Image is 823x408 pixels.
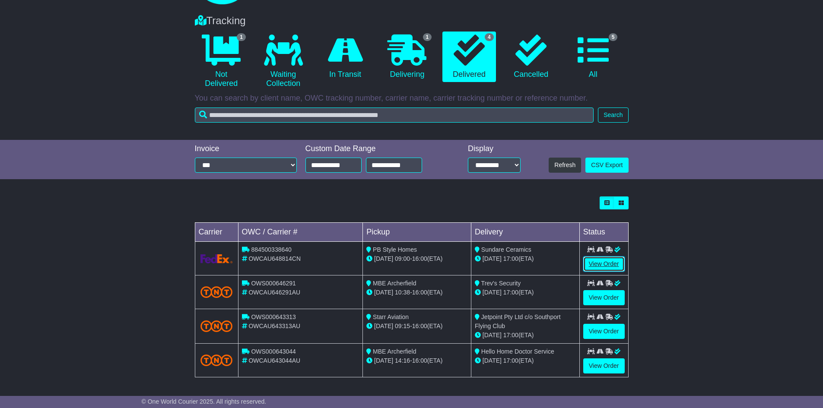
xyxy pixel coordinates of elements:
span: 4 [485,33,494,41]
span: 1 [423,33,432,41]
a: View Order [583,324,625,339]
span: 884500338640 [251,246,291,253]
div: (ETA) [475,356,576,365]
span: Trev's Security [481,280,521,287]
span: MBE Archerfield [373,280,416,287]
span: Jetpoint Pty Ltd c/o Southport Flying Club [475,313,561,329]
div: - (ETA) [366,322,467,331]
div: - (ETA) [366,288,467,297]
img: TNT_Domestic.png [200,320,233,332]
a: 1 Delivering [381,32,434,82]
a: 1 Not Delivered [195,32,248,92]
img: TNT_Domestic.png [200,286,233,298]
a: View Order [583,256,625,272]
span: OWCAU648814CN [248,255,301,262]
span: [DATE] [483,255,502,262]
td: OWC / Carrier # [238,223,363,242]
span: 1 [237,33,246,41]
span: 17:00 [503,332,518,338]
span: 14:16 [395,357,410,364]
span: PB Style Homes [373,246,417,253]
span: 17:00 [503,255,518,262]
span: [DATE] [374,255,393,262]
span: [DATE] [374,357,393,364]
button: Refresh [549,158,581,173]
div: - (ETA) [366,254,467,263]
span: 17:00 [503,289,518,296]
div: (ETA) [475,331,576,340]
a: 4 Delivered [442,32,496,82]
span: 17:00 [503,357,518,364]
td: Status [579,223,628,242]
div: Custom Date Range [305,144,444,154]
a: Cancelled [505,32,558,82]
td: Delivery [471,223,579,242]
span: [DATE] [483,357,502,364]
span: 5 [609,33,618,41]
div: (ETA) [475,288,576,297]
span: 16:00 [412,357,427,364]
a: View Order [583,358,625,373]
span: OWS000646291 [251,280,296,287]
div: Display [468,144,521,154]
a: View Order [583,290,625,305]
span: Sundare Ceramics [481,246,531,253]
span: 10:38 [395,289,410,296]
span: OWCAU643313AU [248,323,300,329]
span: Starr Aviation [373,313,409,320]
div: Invoice [195,144,297,154]
a: CSV Export [585,158,628,173]
span: OWCAU646291AU [248,289,300,296]
span: 09:00 [395,255,410,262]
button: Search [598,108,628,123]
span: 16:00 [412,289,427,296]
span: [DATE] [374,323,393,329]
a: In Transit [318,32,372,82]
span: 16:00 [412,323,427,329]
div: (ETA) [475,254,576,263]
span: OWCAU643044AU [248,357,300,364]
td: Carrier [195,223,238,242]
span: 09:15 [395,323,410,329]
a: 5 All [566,32,620,82]
span: Hello Home Doctor Service [481,348,554,355]
span: [DATE] [483,289,502,296]
img: TNT_Domestic.png [200,354,233,366]
span: OWS000643313 [251,313,296,320]
img: GetCarrierServiceLogo [200,254,233,263]
span: [DATE] [483,332,502,338]
span: OWS000643044 [251,348,296,355]
div: Tracking [191,15,633,27]
p: You can search by client name, OWC tracking number, carrier name, carrier tracking number or refe... [195,94,629,103]
span: [DATE] [374,289,393,296]
span: © One World Courier 2025. All rights reserved. [142,398,267,405]
a: Waiting Collection [257,32,310,92]
div: - (ETA) [366,356,467,365]
span: 16:00 [412,255,427,262]
span: MBE Archerfield [373,348,416,355]
td: Pickup [363,223,471,242]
